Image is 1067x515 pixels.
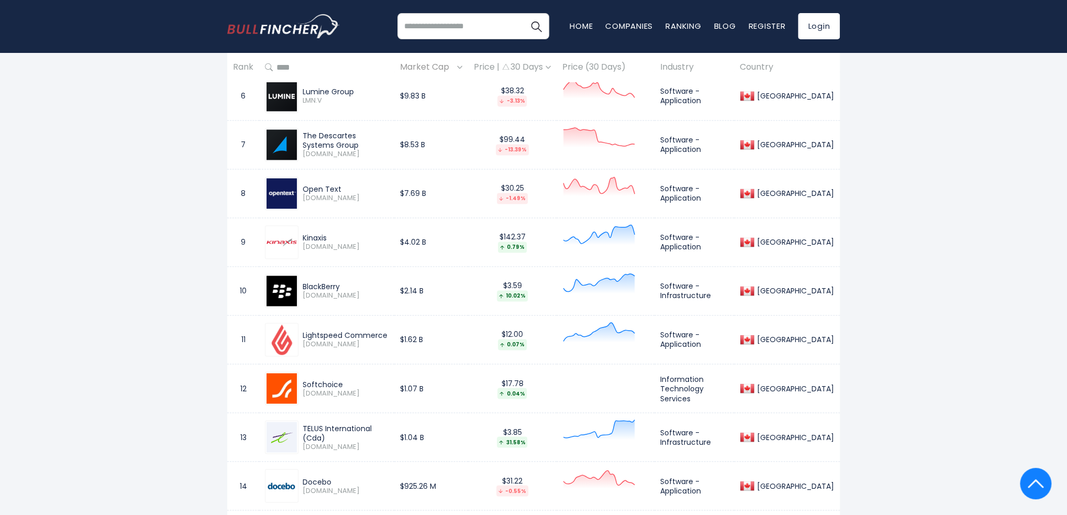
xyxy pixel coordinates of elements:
div: [GEOGRAPHIC_DATA] [754,286,834,295]
a: Companies [605,20,653,31]
a: Go to homepage [227,14,340,38]
th: Price (30 Days) [557,52,654,83]
td: $1.04 B [394,413,468,462]
div: $99.44 [474,135,551,155]
span: LMN.V [303,96,388,105]
div: $31.22 [474,476,551,496]
img: LSPD.TO.png [266,324,297,355]
td: $1.07 B [394,364,468,413]
div: The Descartes Systems Group [303,131,388,150]
div: [GEOGRAPHIC_DATA] [754,432,834,442]
div: -0.55% [496,485,528,496]
div: $17.78 [474,378,551,399]
td: Software - Application [654,315,734,364]
span: [DOMAIN_NAME] [303,340,388,349]
span: [DOMAIN_NAME] [303,150,388,159]
img: TIXT.TO.png [266,422,297,452]
div: [GEOGRAPHIC_DATA] [754,189,834,198]
div: 0.79% [498,242,527,253]
a: Blog [714,20,736,31]
td: Software - Application [654,72,734,120]
span: [DOMAIN_NAME] [303,486,388,495]
span: [DOMAIN_NAME] [303,442,388,451]
div: -1.49% [497,193,528,204]
th: Industry [654,52,734,83]
th: Rank [227,52,259,83]
img: KXS.TO.png [266,238,297,246]
td: Software - Application [654,462,734,510]
div: Lumine Group [303,87,388,96]
img: bullfincher logo [227,14,340,38]
div: Lightspeed Commerce [303,331,388,340]
div: 10.02% [497,290,528,301]
td: $9.83 B [394,72,468,120]
td: 13 [227,413,259,462]
td: $2.14 B [394,267,468,315]
div: [GEOGRAPHIC_DATA] [754,237,834,247]
td: 10 [227,267,259,315]
td: 11 [227,315,259,364]
td: Software - Infrastructure [654,267,734,315]
td: Information Technology Services [654,364,734,413]
td: $8.53 B [394,120,468,169]
td: 12 [227,364,259,413]
div: TELUS International (Cda) [303,423,388,442]
div: Docebo [303,477,388,486]
td: 9 [227,218,259,267]
td: 14 [227,462,259,510]
td: $1.62 B [394,315,468,364]
div: $3.59 [474,281,551,301]
img: DSG.TO.png [266,129,297,160]
span: [DOMAIN_NAME] [303,389,388,398]
td: 6 [227,72,259,120]
div: $3.85 [474,427,551,447]
td: $7.69 B [394,169,468,218]
img: DCBO.TO.png [266,470,297,501]
td: $4.02 B [394,218,468,267]
td: Software - Application [654,218,734,267]
span: Market Cap [400,60,454,76]
div: Softchoice [303,379,388,389]
td: Software - Application [654,169,734,218]
img: SFTC.TO.png [266,373,297,403]
div: [GEOGRAPHIC_DATA] [754,335,834,344]
td: $925.26 M [394,462,468,510]
a: Ranking [665,20,701,31]
span: [DOMAIN_NAME] [303,194,388,203]
a: Home [570,20,593,31]
div: [GEOGRAPHIC_DATA] [754,91,834,101]
button: Search [523,13,549,39]
div: $38.32 [474,86,551,106]
div: Kinaxis [303,233,388,243]
a: Register [748,20,785,31]
span: [DOMAIN_NAME] [303,243,388,251]
td: Software - Infrastructure [654,413,734,462]
div: $30.25 [474,183,551,204]
th: Country [734,52,840,83]
div: 0.07% [498,339,527,350]
span: [DOMAIN_NAME] [303,291,388,300]
div: $142.37 [474,232,551,253]
div: Open Text [303,184,388,194]
div: [GEOGRAPHIC_DATA] [754,481,834,490]
div: 31.58% [497,436,527,447]
td: Software - Application [654,120,734,169]
div: -13.39% [496,144,529,155]
div: 0.04% [497,388,527,399]
img: LMN.V.png [266,81,297,111]
td: 7 [227,120,259,169]
img: BB.TO.png [266,276,297,306]
div: $12.00 [474,330,551,350]
div: -3.13% [497,95,527,106]
div: [GEOGRAPHIC_DATA] [754,140,834,149]
img: OTEX.TO.png [266,178,297,209]
div: BlackBerry [303,282,388,291]
a: Login [798,13,840,39]
div: Price | 30 Days [474,62,551,73]
div: [GEOGRAPHIC_DATA] [754,383,834,393]
td: 8 [227,169,259,218]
